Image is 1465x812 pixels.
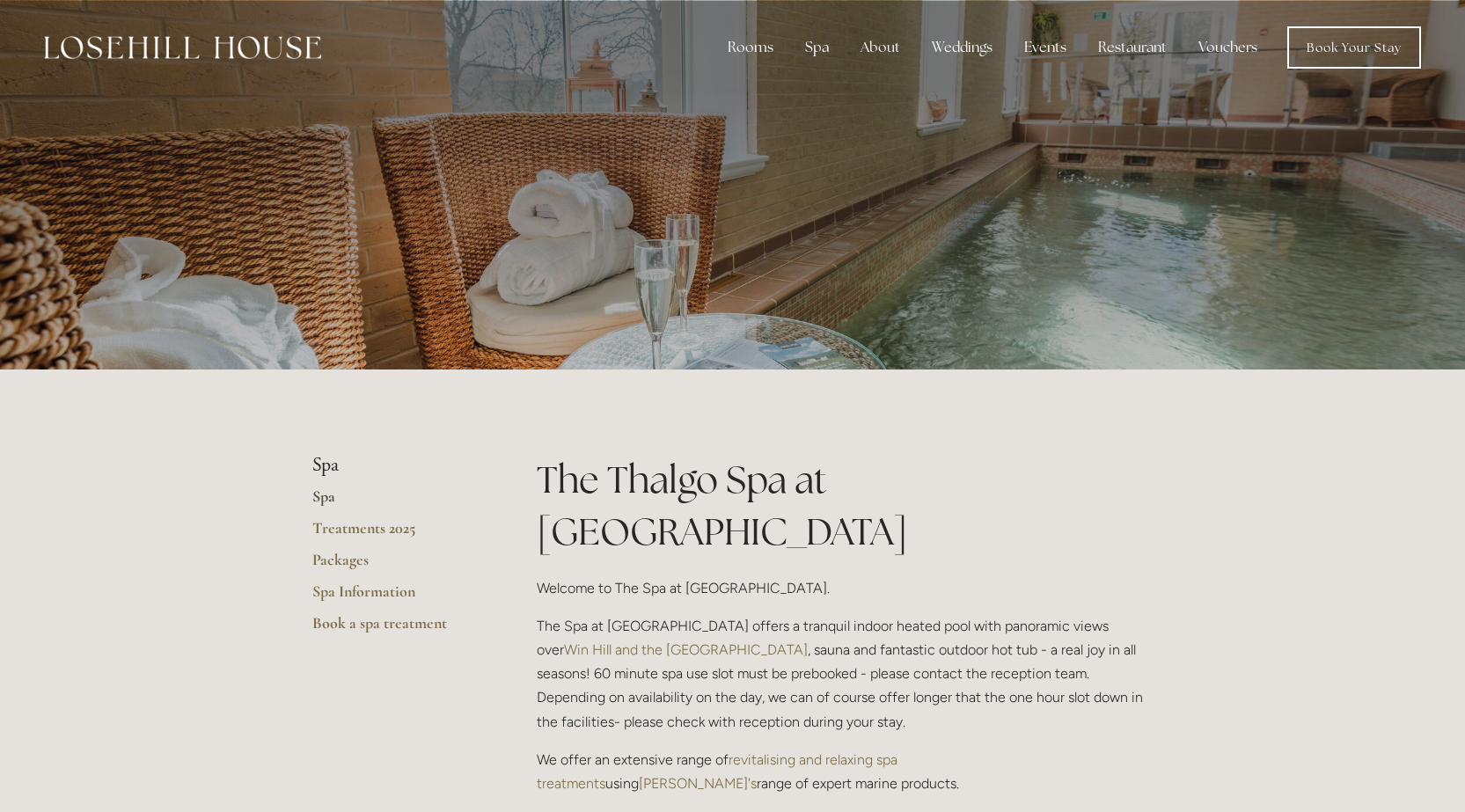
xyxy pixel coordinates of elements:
a: Vouchers [1184,30,1271,65]
a: [PERSON_NAME]'s [639,775,757,792]
h1: The Thalgo Spa at [GEOGRAPHIC_DATA] [537,454,1154,558]
div: Restaurant [1084,30,1181,65]
p: We offer an extensive range of using range of expert marine products. [537,748,1154,795]
div: About [846,30,914,65]
a: Packages [312,550,480,582]
div: Weddings [918,30,1007,65]
a: Treatments 2025 [312,518,480,550]
li: Spa [312,454,480,477]
a: Book a spa treatment [312,613,480,645]
div: Rooms [714,30,787,65]
div: Spa [791,30,843,65]
a: Book Your Stay [1287,26,1421,69]
a: Spa [312,486,480,518]
a: Win Hill and the [GEOGRAPHIC_DATA] [564,641,808,658]
p: The Spa at [GEOGRAPHIC_DATA] offers a tranquil indoor heated pool with panoramic views over , sau... [537,614,1154,734]
img: Losehill House [44,36,321,59]
div: Events [1010,30,1080,65]
a: Spa Information [312,582,480,613]
p: Welcome to The Spa at [GEOGRAPHIC_DATA]. [537,576,1154,600]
